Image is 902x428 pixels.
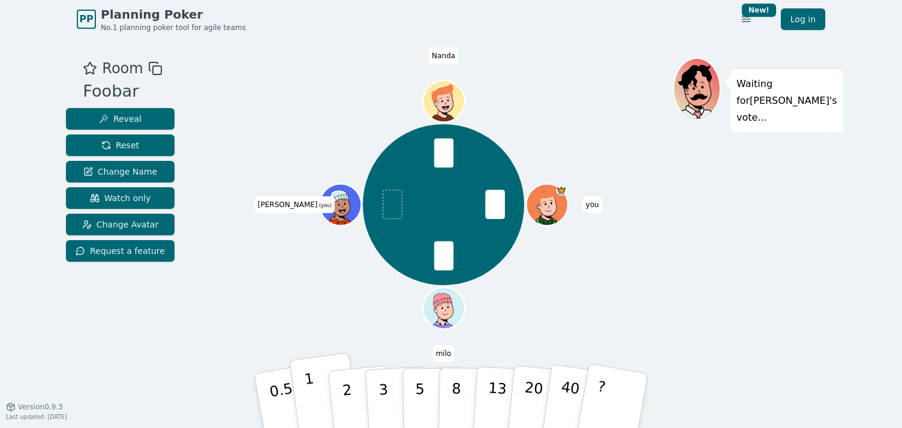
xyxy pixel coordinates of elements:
[735,8,757,30] button: New!
[742,4,776,17] div: New!
[83,166,157,178] span: Change Name
[18,402,63,412] span: Version 0.9.3
[102,58,143,79] span: Room
[83,58,97,79] button: Add as favourite
[79,12,93,26] span: PP
[101,139,139,151] span: Reset
[66,240,175,262] button: Request a feature
[66,108,175,130] button: Reveal
[6,402,63,412] button: Version0.9.3
[433,345,455,362] span: Click to change your name
[76,245,165,257] span: Request a feature
[6,414,67,420] span: Last updated: [DATE]
[736,76,837,126] p: Waiting for [PERSON_NAME] 's vote...
[77,6,246,32] a: PPPlanning PokerNo.1 planning poker tool for agile teams
[429,47,458,64] span: Click to change your name
[90,192,151,204] span: Watch only
[66,161,175,182] button: Change Name
[99,113,142,125] span: Reveal
[556,185,566,195] span: you is the host
[82,219,159,231] span: Change Avatar
[101,6,246,23] span: Planning Poker
[781,8,825,30] a: Log in
[583,196,602,213] span: Click to change your name
[255,196,335,213] span: Click to change your name
[66,134,175,156] button: Reset
[66,187,175,209] button: Watch only
[101,23,246,32] span: No.1 planning poker tool for agile teams
[66,214,175,235] button: Change Avatar
[318,203,332,208] span: (you)
[83,79,162,104] div: Foobar
[321,185,360,224] button: Click to change your avatar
